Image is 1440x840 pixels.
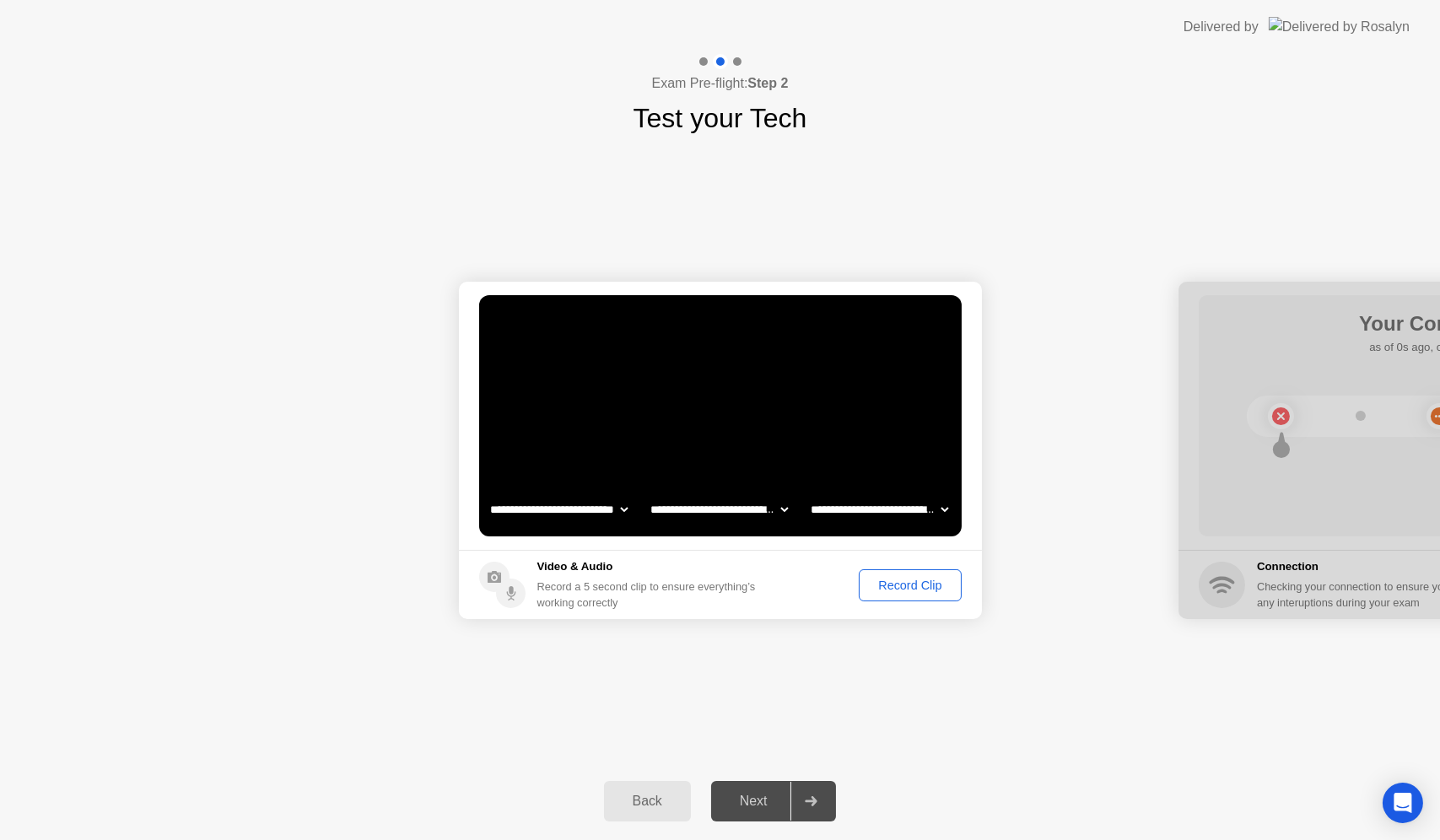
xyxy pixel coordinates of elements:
[634,98,807,138] h1: Test your Tech
[1269,17,1410,36] img: Delivered by Rosalyn
[647,493,791,526] select: Available speakers
[652,73,789,94] h4: Exam Pre-flight:
[487,493,631,526] select: Available cameras
[747,76,788,90] b: Step 2
[1383,783,1423,823] div: Open Intercom Messenger
[711,781,837,821] button: Next
[537,579,763,611] div: Record a 5 second clip to ensure everything’s working correctly
[859,569,961,601] button: Record Clip
[537,558,763,575] h5: Video & Audio
[604,781,691,821] button: Back
[716,794,791,809] div: Next
[807,493,952,526] select: Available microphones
[609,794,686,809] div: Back
[865,579,955,592] div: Record Clip
[1184,17,1259,37] div: Delivered by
